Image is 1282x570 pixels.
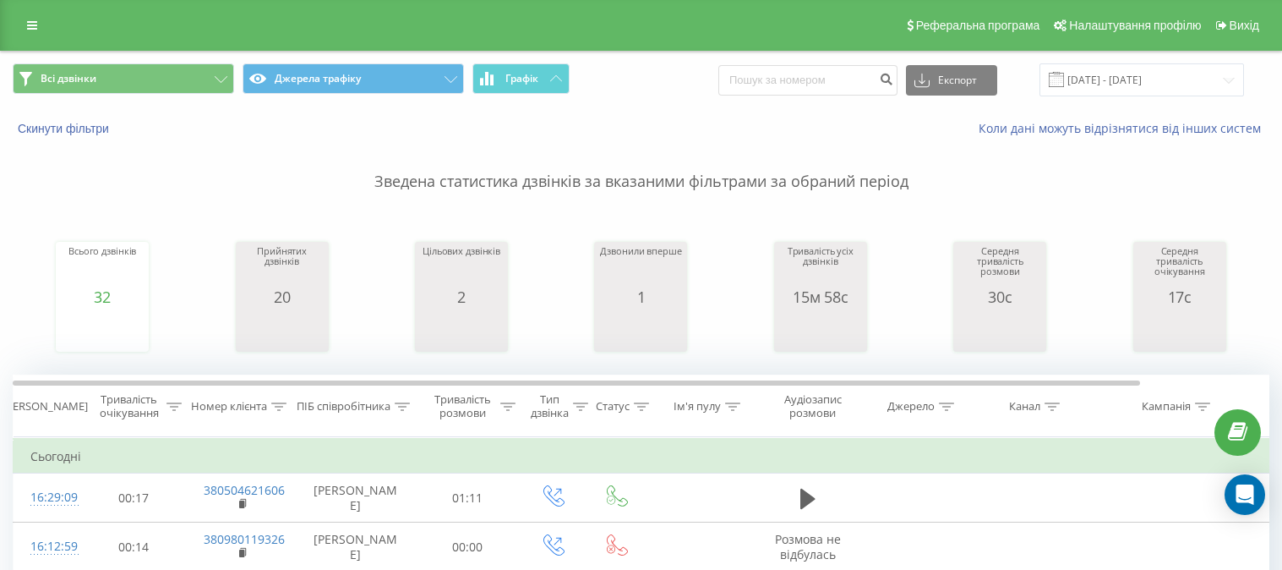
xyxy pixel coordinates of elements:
td: 01:11 [415,474,521,523]
div: 32 [68,288,136,305]
div: 16:29:09 [30,481,64,514]
div: 20 [240,288,325,305]
div: Канал [1009,400,1040,414]
button: Джерела трафіку [243,63,464,94]
button: Всі дзвінки [13,63,234,94]
div: Середня тривалість розмови [957,246,1042,288]
span: Налаштування профілю [1069,19,1201,32]
div: 30с [957,288,1042,305]
div: Аудіозапис розмови [772,392,854,421]
td: [PERSON_NAME] [297,474,415,523]
div: Тривалість усіх дзвінків [778,246,863,288]
p: Зведена статистика дзвінків за вказаними фільтрами за обраний період [13,137,1269,193]
button: Експорт [906,65,997,96]
div: Статус [596,400,630,414]
span: Всі дзвінки [41,72,96,85]
div: Цільових дзвінків [423,246,500,288]
div: Тип дзвінка [531,392,569,421]
div: Кампанія [1142,400,1191,414]
div: Дзвонили вперше [600,246,681,288]
a: 380504621606 [204,482,285,498]
div: Ім'я пулу [674,400,721,414]
div: Тривалість очікування [95,392,162,421]
div: Open Intercom Messenger [1225,474,1265,515]
button: Графік [472,63,570,94]
td: 00:17 [81,474,187,523]
a: Коли дані можуть відрізнятися вiд інших систем [979,120,1269,136]
div: Середня тривалість очікування [1137,246,1222,288]
div: 1 [600,288,681,305]
div: Джерело [887,400,935,414]
div: Всього дзвінків [68,246,136,288]
div: 15м 58с [778,288,863,305]
span: Розмова не відбулась [775,531,841,562]
input: Пошук за номером [718,65,897,96]
div: ПІБ співробітника [297,400,390,414]
div: 17с [1137,288,1222,305]
div: 16:12:59 [30,530,64,563]
span: Графік [505,73,538,85]
div: Номер клієнта [191,400,267,414]
div: 2 [423,288,500,305]
div: Прийнятих дзвінків [240,246,325,288]
div: [PERSON_NAME] [3,400,88,414]
button: Скинути фільтри [13,121,117,136]
span: Реферальна програма [916,19,1040,32]
a: 380980119326 [204,531,285,547]
span: Вихід [1230,19,1259,32]
div: Тривалість розмови [429,392,496,421]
